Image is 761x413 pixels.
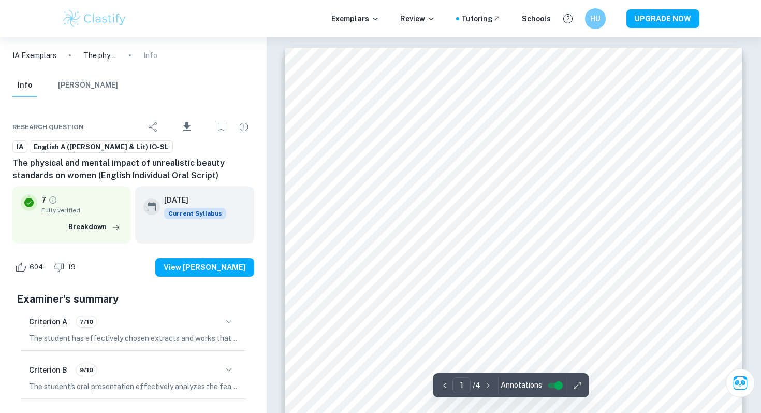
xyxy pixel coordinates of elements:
div: Download [166,113,209,140]
span: Research question [12,122,84,132]
p: The student's oral presentation effectively analyzes the features and authorial choices from the ... [29,381,238,392]
p: Exemplars [331,13,379,24]
a: Grade fully verified [48,195,57,205]
p: The physical and mental impact of unrealistic beauty standards on women (English Individual Oral ... [83,50,116,61]
a: Schools [522,13,551,24]
h5: Examiner's summary [17,291,250,307]
p: Info [143,50,157,61]
button: Info [12,74,37,97]
span: Annotations [501,380,542,391]
h6: [DATE] [164,194,218,206]
p: / 4 [473,380,480,391]
div: Bookmark [211,117,231,137]
div: Like [12,259,49,276]
span: 9/10 [76,365,97,375]
img: Clastify logo [62,8,127,29]
p: The student has effectively chosen extracts and works that include references to the global issue... [29,333,238,344]
span: Current Syllabus [164,208,226,219]
span: IA [13,142,27,152]
span: English A ([PERSON_NAME] & Lit) IO-SL [30,142,172,152]
span: 604 [24,262,49,273]
button: UPGRADE NOW [626,9,699,28]
span: Fully verified [41,206,123,215]
div: Dislike [51,259,81,276]
h6: Criterion A [29,316,67,327]
button: [PERSON_NAME] [58,74,118,97]
p: Review [400,13,435,24]
button: Help and Feedback [559,10,577,27]
a: IA [12,140,27,153]
div: Share [143,117,164,137]
div: Report issue [233,117,254,137]
button: Breakdown [66,219,123,235]
button: HU [585,8,606,29]
h6: Criterion B [29,364,67,376]
button: Ask Clai [726,368,755,397]
h6: HU [590,13,602,24]
span: 7/10 [76,317,97,326]
button: View [PERSON_NAME] [155,258,254,277]
a: IA Exemplars [12,50,56,61]
a: Tutoring [461,13,501,24]
p: 7 [41,194,46,206]
div: This exemplar is based on the current syllabus. Feel free to refer to it for inspiration/ideas wh... [164,208,226,219]
span: 19 [62,262,81,273]
h6: The physical and mental impact of unrealistic beauty standards on women (English Individual Oral ... [12,157,254,182]
a: English A ([PERSON_NAME] & Lit) IO-SL [30,140,173,153]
